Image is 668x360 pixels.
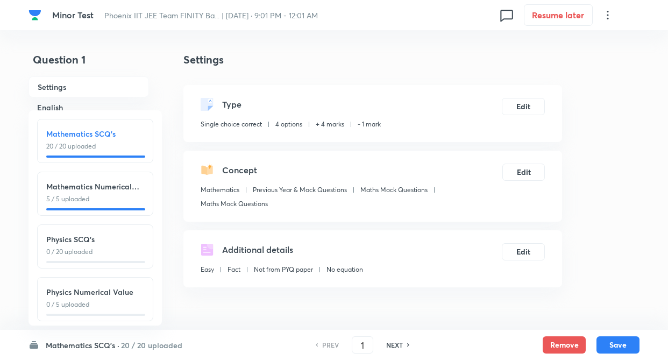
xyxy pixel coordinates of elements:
[29,97,149,117] h6: English
[201,243,214,256] img: questionDetails.svg
[46,247,144,257] p: 0 / 20 uploaded
[228,265,240,274] p: Fact
[201,199,268,209] p: Maths Mock Questions
[46,300,144,309] p: 0 / 5 uploaded
[29,52,149,76] h4: Question 1
[253,185,347,195] p: Previous Year & Mock Questions
[46,142,144,151] p: 20 / 20 uploaded
[52,9,94,20] span: Minor Test
[201,185,239,195] p: Mathematics
[360,185,428,195] p: Maths Mock Questions
[201,98,214,111] img: questionType.svg
[502,243,545,260] button: Edit
[543,336,586,354] button: Remove
[322,340,339,350] h6: PREV
[222,98,241,111] h5: Type
[201,265,214,274] p: Easy
[201,119,262,129] p: Single choice correct
[46,234,144,245] h6: Physics SCQ's
[201,164,214,177] img: questionConcept.svg
[386,340,403,350] h6: NEXT
[29,9,41,22] img: Company Logo
[358,119,381,129] p: - 1 mark
[316,119,344,129] p: + 4 marks
[596,336,639,354] button: Save
[29,76,149,97] h6: Settings
[104,10,318,20] span: Phoenix IIT JEE Team FINITY Ba... | [DATE] · 9:01 PM - 12:01 AM
[254,265,313,274] p: Not from PYQ paper
[121,340,182,351] h6: 20 / 20 uploaded
[46,128,144,139] h6: Mathematics SCQ's
[222,243,293,256] h5: Additional details
[183,52,562,68] h4: Settings
[46,286,144,298] h6: Physics Numerical Value
[502,98,545,115] button: Edit
[502,164,545,181] button: Edit
[222,164,257,177] h5: Concept
[46,194,144,204] p: 5 / 5 uploaded
[29,9,44,22] a: Company Logo
[275,119,302,129] p: 4 options
[326,265,363,274] p: No equation
[46,340,119,351] h6: Mathematics SCQ's ·
[46,181,144,192] h6: Mathematics Numerical Value
[524,4,593,26] button: Resume later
